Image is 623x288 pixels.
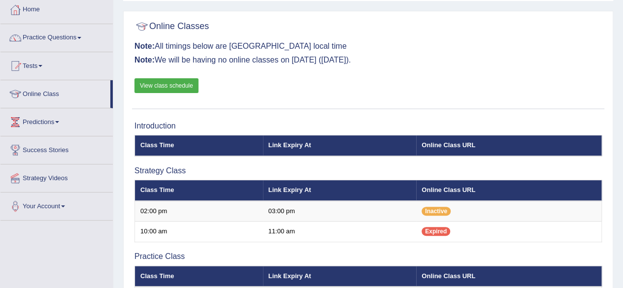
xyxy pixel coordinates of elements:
a: Tests [0,52,113,77]
th: Link Expiry At [263,266,417,287]
th: Online Class URL [416,180,601,201]
a: Online Class [0,80,110,105]
h3: Strategy Class [134,166,602,175]
th: Online Class URL [416,135,601,156]
b: Note: [134,56,155,64]
a: View class schedule [134,78,198,93]
td: 03:00 pm [263,201,417,222]
h3: All timings below are [GEOGRAPHIC_DATA] local time [134,42,602,51]
span: Expired [422,227,450,236]
td: 11:00 am [263,222,417,242]
a: Your Account [0,192,113,217]
h3: We will be having no online classes on [DATE] ([DATE]). [134,56,602,64]
span: Inactive [422,207,451,216]
h3: Practice Class [134,252,602,261]
td: 02:00 pm [135,201,263,222]
th: Class Time [135,180,263,201]
a: Success Stories [0,136,113,161]
b: Note: [134,42,155,50]
a: Predictions [0,108,113,133]
th: Link Expiry At [263,135,417,156]
td: 10:00 am [135,222,263,242]
th: Class Time [135,135,263,156]
th: Class Time [135,266,263,287]
th: Online Class URL [416,266,601,287]
a: Strategy Videos [0,164,113,189]
h2: Online Classes [134,19,209,34]
th: Link Expiry At [263,180,417,201]
a: Practice Questions [0,24,113,49]
h3: Introduction [134,122,602,130]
